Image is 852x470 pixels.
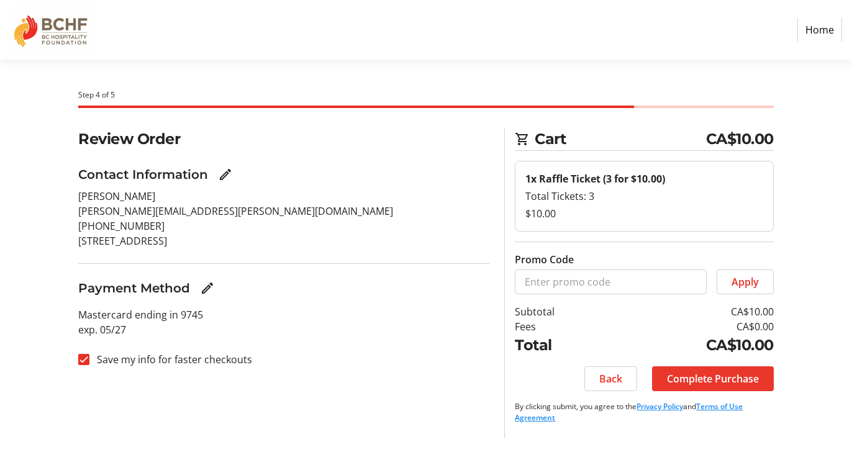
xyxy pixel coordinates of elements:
[213,162,238,187] button: Edit Contact Information
[610,304,773,319] td: CA$10.00
[89,352,252,367] label: Save my info for faster checkouts
[525,172,665,186] strong: 1x Raffle Ticket (3 for $10.00)
[515,334,610,356] td: Total
[610,334,773,356] td: CA$10.00
[525,189,763,204] div: Total Tickets: 3
[732,274,759,289] span: Apply
[78,165,208,184] h3: Contact Information
[78,204,489,219] p: [PERSON_NAME][EMAIL_ADDRESS][PERSON_NAME][DOMAIN_NAME]
[10,5,98,55] img: BC Hospitality Foundation's Logo
[717,269,774,294] button: Apply
[515,269,706,294] input: Enter promo code
[515,304,610,319] td: Subtotal
[78,307,489,337] p: Mastercard ending in 9745 exp. 05/27
[525,206,763,221] div: $10.00
[706,128,774,150] span: CA$10.00
[652,366,774,391] button: Complete Purchase
[599,371,622,386] span: Back
[195,276,220,301] button: Edit Payment Method
[535,128,705,150] span: Cart
[515,319,610,334] td: Fees
[515,401,773,423] p: By clicking submit, you agree to the and
[78,233,489,248] p: [STREET_ADDRESS]
[667,371,759,386] span: Complete Purchase
[637,401,683,412] a: Privacy Policy
[515,252,574,267] label: Promo Code
[584,366,637,391] button: Back
[78,189,489,204] p: [PERSON_NAME]
[797,18,842,42] a: Home
[78,89,773,101] div: Step 4 of 5
[610,319,773,334] td: CA$0.00
[78,279,190,297] h3: Payment Method
[78,219,489,233] p: [PHONE_NUMBER]
[515,401,743,423] a: Terms of Use Agreement
[78,128,489,150] h2: Review Order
